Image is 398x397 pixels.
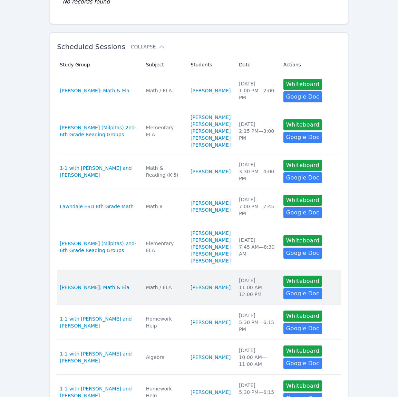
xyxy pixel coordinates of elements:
[146,87,182,94] div: Math / ELA
[283,345,322,357] button: Whiteboard
[146,315,182,329] div: Homework Help
[57,189,341,224] tr: Lawndale ESD 8th Grade MathMath 8[PERSON_NAME][PERSON_NAME][DATE]7:00 PM—7:45 PMWhiteboardGoogle Doc
[60,240,138,254] a: [PERSON_NAME] (Milpitas) 2nd-6th Grade Reading Groups
[283,132,322,143] a: Google Doc
[191,354,231,361] a: [PERSON_NAME]
[60,350,138,364] a: 1-1 with [PERSON_NAME] and [PERSON_NAME]
[60,165,138,178] a: 1-1 with [PERSON_NAME] and [PERSON_NAME]
[283,172,322,183] a: Google Doc
[283,276,322,287] button: Whiteboard
[191,200,231,206] a: [PERSON_NAME]
[60,315,138,329] a: 1-1 with [PERSON_NAME] and [PERSON_NAME]
[60,124,138,138] a: [PERSON_NAME] (Milpitas) 2nd-6th Grade Reading Groups
[283,235,322,246] button: Whiteboard
[57,154,341,189] tr: 1-1 with [PERSON_NAME] and [PERSON_NAME]Math & Reading (K-5)[PERSON_NAME][DATE]3:30 PM—4:00 PMWhi...
[191,121,231,128] a: [PERSON_NAME]
[191,284,231,291] a: [PERSON_NAME]
[191,135,231,141] a: [PERSON_NAME]
[283,119,322,130] button: Whiteboard
[283,358,322,369] a: Google Doc
[57,43,125,51] span: Scheduled Sessions
[283,195,322,206] button: Whiteboard
[191,250,231,257] a: [PERSON_NAME]
[191,257,231,264] a: [PERSON_NAME]
[131,43,165,50] button: Collapse
[191,141,231,148] a: [PERSON_NAME]
[239,312,275,333] div: [DATE] 5:30 PM — 6:15 PM
[239,161,275,182] div: [DATE] 3:30 PM — 4:00 PM
[57,108,341,154] tr: [PERSON_NAME] (Milpitas) 2nd-6th Grade Reading GroupsElementary ELA[PERSON_NAME][PERSON_NAME][PER...
[57,340,341,375] tr: 1-1 with [PERSON_NAME] and [PERSON_NAME]Algebra[PERSON_NAME][DATE]10:00 AM—11:00 AMWhiteboardGoog...
[239,196,275,217] div: [DATE] 7:00 PM — 7:45 PM
[146,284,182,291] div: Math / ELA
[239,121,275,141] div: [DATE] 2:15 PM — 3:00 PM
[283,323,322,334] a: Google Doc
[239,277,275,298] div: [DATE] 11:00 AM — 12:00 PM
[239,347,275,368] div: [DATE] 10:00 AM — 11:00 AM
[191,230,231,237] a: [PERSON_NAME]
[57,224,341,270] tr: [PERSON_NAME] (Milpitas) 2nd-6th Grade Reading GroupsElementary ELA[PERSON_NAME][PERSON_NAME][PER...
[142,56,186,73] th: Subject
[191,319,231,326] a: [PERSON_NAME]
[283,91,322,102] a: Google Doc
[191,243,231,250] a: [PERSON_NAME]
[146,165,182,178] div: Math & Reading (K-5)
[283,207,322,218] a: Google Doc
[191,206,231,213] a: [PERSON_NAME]
[146,124,182,138] div: Elementary ELA
[283,160,322,171] button: Whiteboard
[191,389,231,396] a: [PERSON_NAME]
[57,73,341,108] tr: [PERSON_NAME]: Math & ElaMath / ELA[PERSON_NAME][DATE]1:00 PM—2:00 PMWhiteboardGoogle Doc
[235,56,279,73] th: Date
[57,270,341,305] tr: [PERSON_NAME]: Math & ElaMath / ELA[PERSON_NAME][DATE]11:00 AM—12:00 PMWhiteboardGoogle Doc
[191,168,231,175] a: [PERSON_NAME]
[146,240,182,254] div: Elementary ELA
[283,380,322,391] button: Whiteboard
[191,237,231,243] a: [PERSON_NAME]
[57,305,341,340] tr: 1-1 with [PERSON_NAME] and [PERSON_NAME]Homework Help[PERSON_NAME][DATE]5:30 PM—6:15 PMWhiteboard...
[60,203,134,210] a: Lawndale ESD 8th Grade Math
[239,237,275,257] div: [DATE] 7:45 AM — 8:30 AM
[146,354,182,361] div: Algebra
[283,248,322,259] a: Google Doc
[279,56,341,73] th: Actions
[283,311,322,322] button: Whiteboard
[186,56,235,73] th: Students
[146,203,182,210] div: Math 8
[191,128,231,135] a: [PERSON_NAME]
[283,79,322,90] button: Whiteboard
[191,87,231,94] a: [PERSON_NAME]
[239,80,275,101] div: [DATE] 1:00 PM — 2:00 PM
[283,288,322,299] a: Google Doc
[60,284,129,291] a: [PERSON_NAME]: Math & Ela
[57,56,142,73] th: Study Group
[60,87,129,94] a: [PERSON_NAME]: Math & Ela
[191,114,231,121] a: [PERSON_NAME]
